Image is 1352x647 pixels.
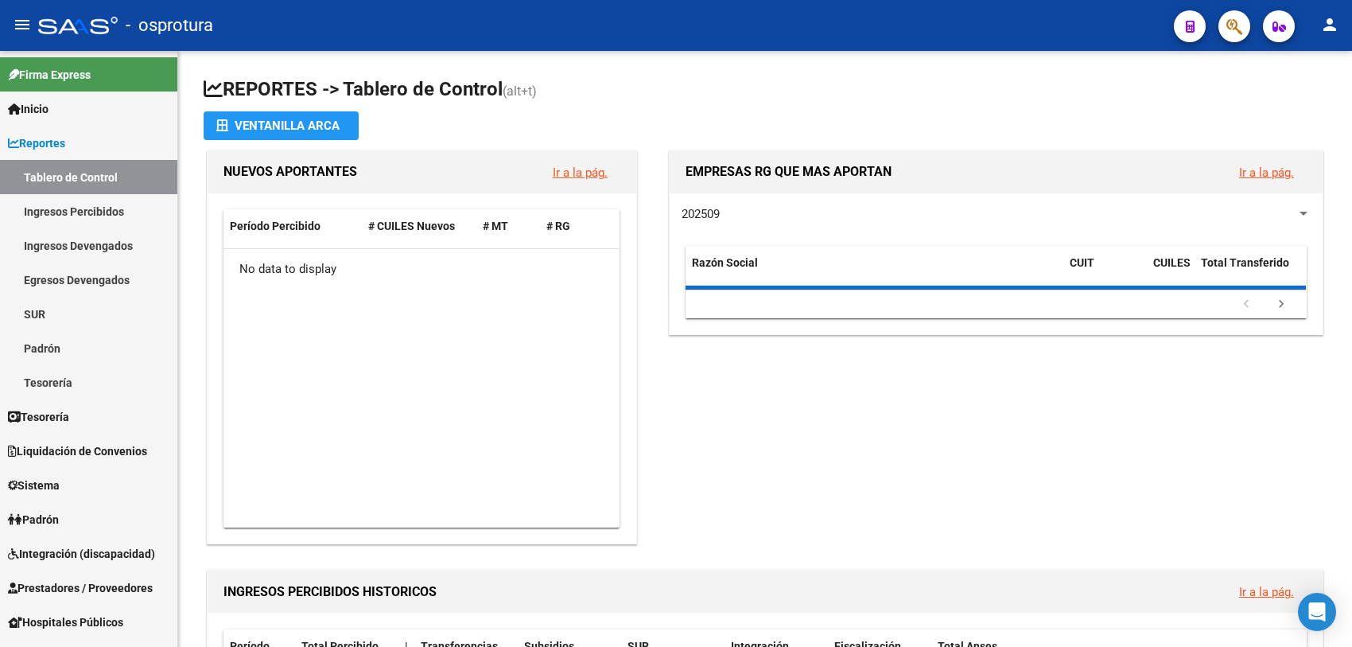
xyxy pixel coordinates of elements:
span: # RG [546,220,570,232]
span: CUIT [1070,256,1094,269]
datatable-header-cell: Total Transferido [1195,246,1306,298]
div: Ventanilla ARCA [216,111,346,140]
mat-icon: menu [13,15,32,34]
a: Ir a la pág. [553,166,608,180]
span: EMPRESAS RG QUE MAS APORTAN [686,164,892,179]
span: Tesorería [8,408,69,426]
a: Ir a la pág. [1239,166,1294,180]
span: 202509 [682,207,720,221]
span: Hospitales Públicos [8,614,123,631]
span: Liquidación de Convenios [8,442,147,460]
div: Open Intercom Messenger [1298,593,1336,631]
button: Ir a la pág. [1226,158,1307,187]
button: Ventanilla ARCA [204,111,359,140]
span: Integración (discapacidad) [8,545,155,563]
h1: REPORTES -> Tablero de Control [204,76,1327,104]
a: go to next page [1266,296,1296,314]
span: NUEVOS APORTANTES [223,164,357,179]
span: # MT [483,220,508,232]
a: Ir a la pág. [1239,585,1294,599]
div: No data to display [223,249,619,289]
mat-icon: person [1320,15,1339,34]
datatable-header-cell: CUILES [1147,246,1195,298]
datatable-header-cell: # RG [540,209,604,244]
button: Ir a la pág. [540,158,620,187]
span: Firma Express [8,66,91,84]
span: Prestadores / Proveedores [8,579,153,597]
button: Ir a la pág. [1226,577,1307,606]
a: go to previous page [1231,296,1261,314]
span: Reportes [8,134,65,152]
datatable-header-cell: CUIT [1063,246,1147,298]
datatable-header-cell: # MT [476,209,540,244]
span: Sistema [8,477,60,494]
span: Razón Social [692,256,758,269]
span: Inicio [8,100,49,118]
span: INGRESOS PERCIBIDOS HISTORICOS [223,584,437,599]
span: Período Percibido [230,220,321,232]
span: Total Transferido [1201,256,1289,269]
span: - osprotura [126,8,213,43]
datatable-header-cell: # CUILES Nuevos [362,209,476,244]
datatable-header-cell: Razón Social [686,246,1063,298]
span: Padrón [8,511,59,528]
datatable-header-cell: Período Percibido [223,209,362,244]
span: (alt+t) [503,84,537,99]
span: CUILES [1153,256,1191,269]
span: # CUILES Nuevos [368,220,455,232]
